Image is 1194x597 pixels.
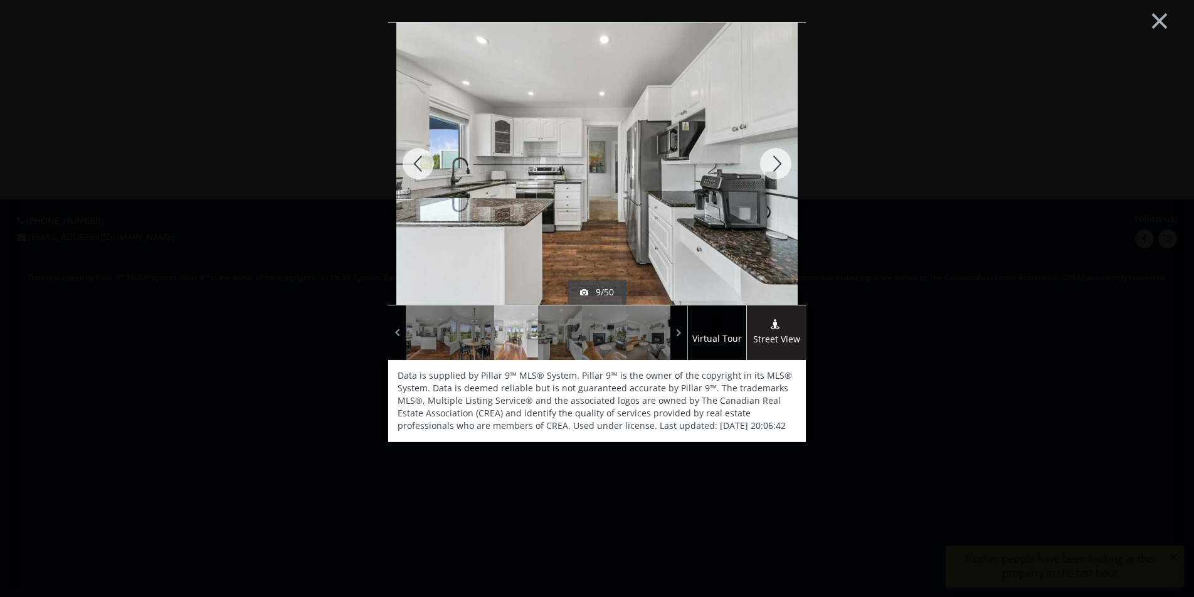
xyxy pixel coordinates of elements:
a: virtual tour iconVirtual Tour [687,305,747,360]
img: virtual tour icon [711,319,723,329]
div: Data is supplied by Pillar 9™ MLS® System. Pillar 9™ is the owner of the copyright in its MLS® Sy... [388,360,806,441]
div: 9/50 [580,286,614,298]
span: Virtual Tour [687,332,746,346]
span: Street View [747,332,806,347]
img: 45 West Mackay Crescent Cochrane, AB T4C 1J9 - Photo 10 of 50 [396,13,798,314]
